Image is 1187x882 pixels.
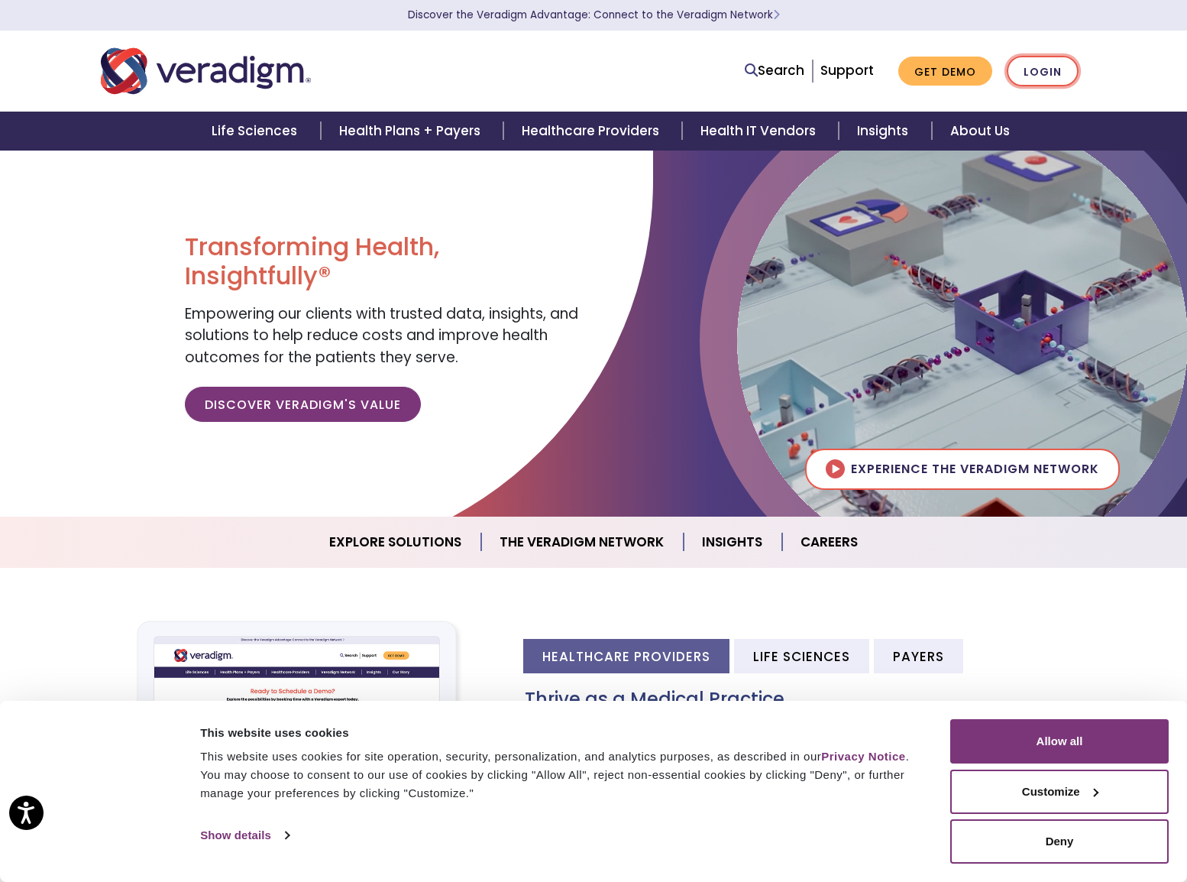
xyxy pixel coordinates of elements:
li: Payers [874,639,963,673]
a: Healthcare Providers [503,112,682,151]
div: This website uses cookies for site operation, security, personalization, and analytics purposes, ... [200,747,916,803]
h1: Transforming Health, Insightfully® [185,232,582,291]
button: Deny [950,819,1169,864]
img: Veradigm logo [101,46,311,96]
a: Life Sciences [193,112,320,151]
a: Login [1007,56,1079,87]
a: Explore Solutions [311,523,481,562]
a: The Veradigm Network [481,523,684,562]
a: Discover the Veradigm Advantage: Connect to the Veradigm NetworkLearn More [408,8,780,22]
a: About Us [932,112,1028,151]
li: Healthcare Providers [523,639,729,673]
h3: Thrive as a Medical Practice [525,689,1086,711]
span: Learn More [773,8,780,22]
a: Get Demo [898,57,992,86]
button: Customize [950,770,1169,814]
li: Life Sciences [734,639,869,673]
a: Support [820,61,874,79]
button: Allow all [950,719,1169,764]
a: Insights [839,112,931,151]
a: Insights [684,523,782,562]
a: Health Plans + Payers [321,112,503,151]
span: Empowering our clients with trusted data, insights, and solutions to help reduce costs and improv... [185,303,578,368]
a: Careers [782,523,876,562]
div: This website uses cookies [200,724,916,742]
a: Show details [200,824,289,847]
a: Health IT Vendors [682,112,839,151]
a: Discover Veradigm's Value [185,387,421,422]
a: Privacy Notice [821,750,905,763]
a: Search [745,60,804,81]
